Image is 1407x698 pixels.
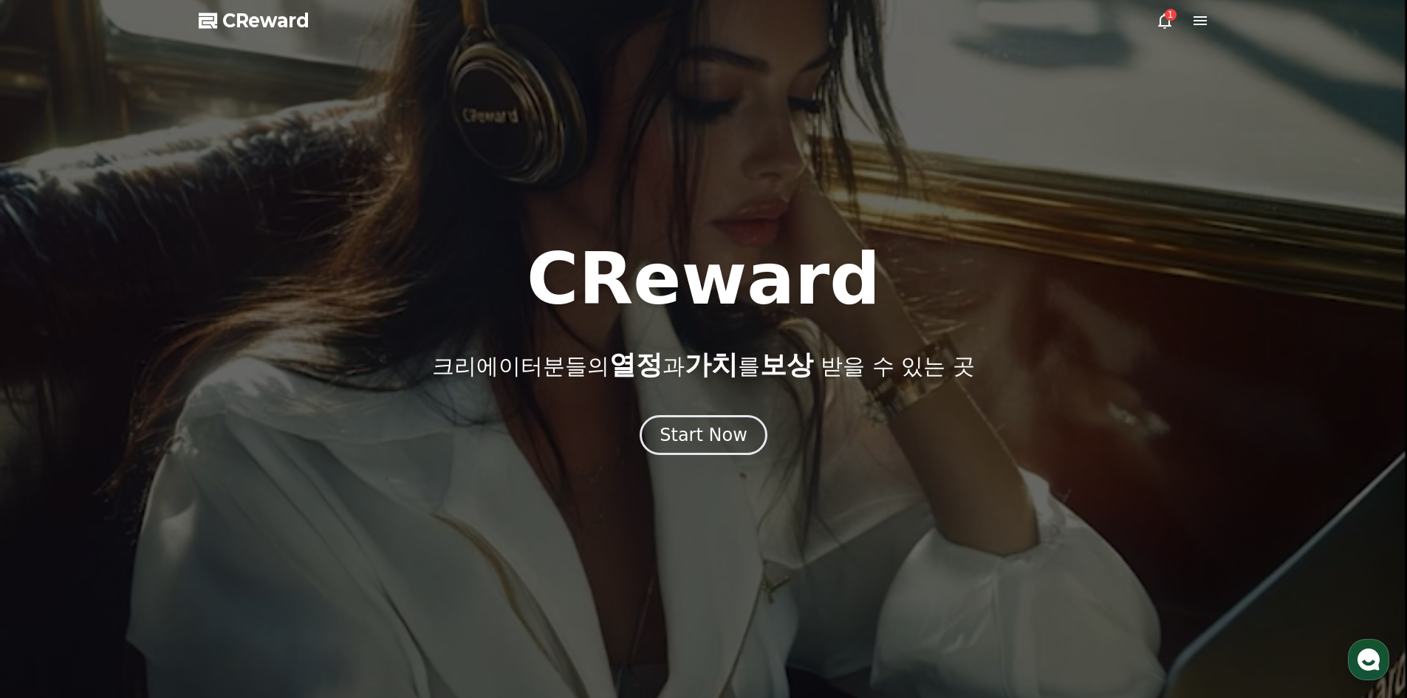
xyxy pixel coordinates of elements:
div: 1 [1165,9,1177,21]
p: 크리에이터분들의 과 를 받을 수 있는 곳 [432,350,974,380]
a: CReward [199,9,309,32]
span: 보상 [760,349,813,380]
div: Start Now [660,423,747,447]
span: 가치 [685,349,738,380]
span: CReward [222,9,309,32]
a: Start Now [640,430,767,444]
h1: CReward [527,244,880,315]
button: Start Now [640,415,767,455]
span: 열정 [609,349,663,380]
a: 1 [1156,12,1174,30]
